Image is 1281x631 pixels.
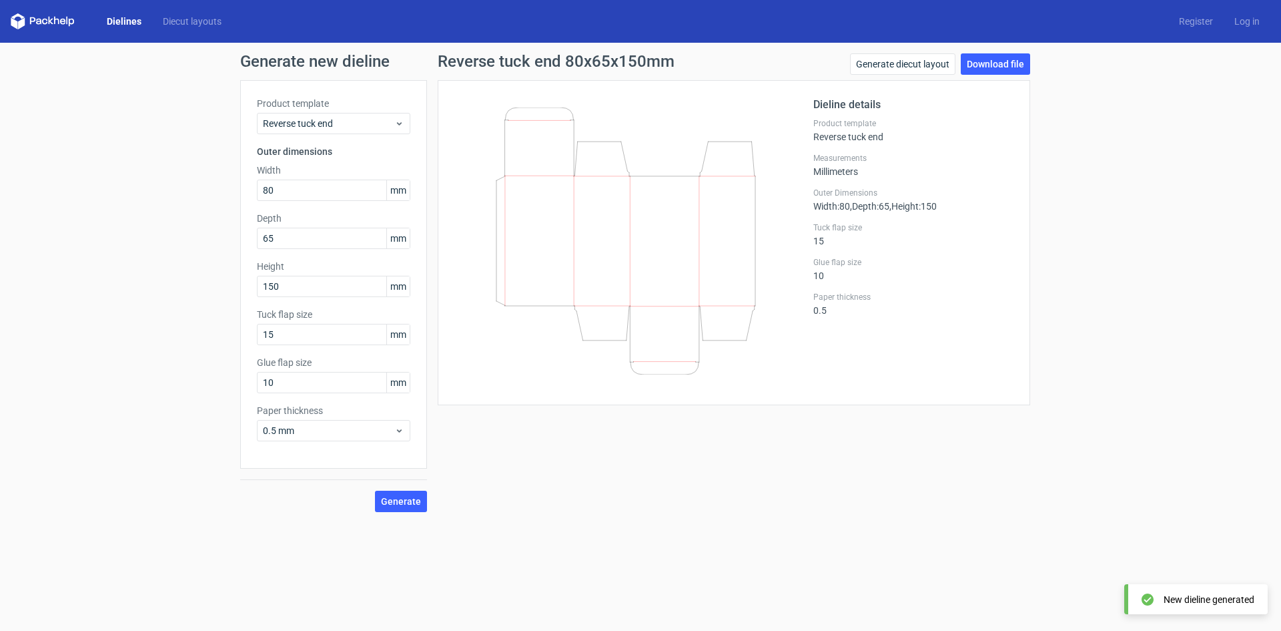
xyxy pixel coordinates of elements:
span: 0.5 mm [263,424,394,437]
span: mm [386,228,410,248]
a: Diecut layouts [152,15,232,28]
span: mm [386,325,410,345]
label: Glue flap size [257,356,410,369]
div: 15 [813,222,1013,246]
div: 0.5 [813,292,1013,316]
label: Paper thickness [813,292,1013,302]
a: Log in [1224,15,1270,28]
a: Register [1168,15,1224,28]
button: Generate [375,491,427,512]
label: Product template [257,97,410,110]
label: Outer Dimensions [813,188,1013,198]
span: mm [386,180,410,200]
span: , Depth : 65 [850,201,889,212]
span: mm [386,373,410,393]
div: New dieline generated [1164,593,1254,606]
h2: Dieline details [813,97,1013,113]
h1: Generate new dieline [240,53,1041,69]
span: mm [386,276,410,296]
label: Paper thickness [257,404,410,417]
div: Reverse tuck end [813,118,1013,142]
label: Glue flap size [813,257,1013,268]
label: Width [257,164,410,177]
span: Reverse tuck end [263,117,394,130]
div: 10 [813,257,1013,281]
a: Generate diecut layout [850,53,955,75]
div: Millimeters [813,153,1013,177]
label: Product template [813,118,1013,129]
label: Tuck flap size [257,308,410,321]
h3: Outer dimensions [257,145,410,158]
label: Measurements [813,153,1013,164]
a: Download file [961,53,1030,75]
h1: Reverse tuck end 80x65x150mm [438,53,675,69]
a: Dielines [96,15,152,28]
span: Generate [381,497,421,506]
span: Width : 80 [813,201,850,212]
label: Depth [257,212,410,225]
label: Height [257,260,410,273]
label: Tuck flap size [813,222,1013,233]
span: , Height : 150 [889,201,937,212]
